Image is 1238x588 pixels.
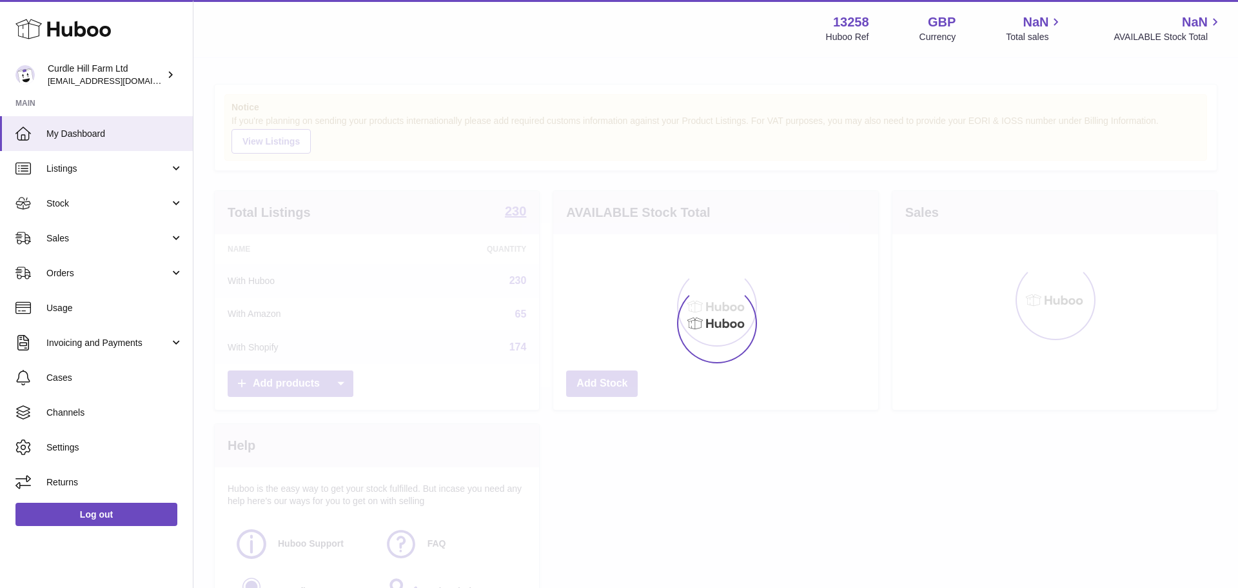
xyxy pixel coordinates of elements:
[15,65,35,85] img: internalAdmin-13258@internal.huboo.com
[826,31,869,43] div: Huboo Ref
[919,31,956,43] div: Currency
[46,476,183,489] span: Returns
[46,372,183,384] span: Cases
[48,76,190,86] span: [EMAIL_ADDRESS][DOMAIN_NAME]
[1006,31,1063,43] span: Total sales
[1006,14,1063,43] a: NaN Total sales
[15,503,177,526] a: Log out
[46,163,170,175] span: Listings
[1114,31,1223,43] span: AVAILABLE Stock Total
[46,337,170,349] span: Invoicing and Payments
[1023,14,1048,31] span: NaN
[833,14,869,31] strong: 13258
[46,267,170,279] span: Orders
[46,232,170,245] span: Sales
[46,198,170,210] span: Stock
[928,14,956,31] strong: GBP
[1114,14,1223,43] a: NaN AVAILABLE Stock Total
[1182,14,1208,31] span: NaN
[46,302,183,314] span: Usage
[48,63,164,87] div: Curdle Hill Farm Ltd
[46,407,183,419] span: Channels
[46,441,183,454] span: Settings
[46,128,183,140] span: My Dashboard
